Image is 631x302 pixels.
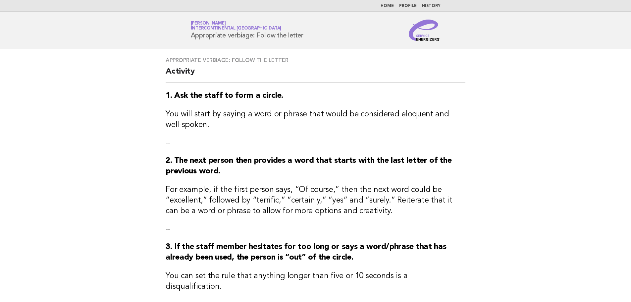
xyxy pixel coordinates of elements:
[166,185,465,216] h3: For example, if the first person says, “Of course,” then the next word could be “excellent,” foll...
[166,243,446,262] strong: 3. If the staff member hesitates for too long or says a word/phrase that has already been used, t...
[191,21,282,30] a: [PERSON_NAME]InterContinental [GEOGRAPHIC_DATA]
[166,57,465,64] h3: Appropriate verbiage: Follow the letter
[166,157,451,175] strong: 2. The next person then provides a word that starts with the last letter of the previous word.
[409,20,441,41] img: Service Energizers
[399,4,417,8] a: Profile
[166,92,283,100] strong: 1. Ask the staff to form a circle.
[191,22,303,39] h1: Appropriate verbiage: Follow the letter
[166,224,465,234] p: --
[166,109,465,130] h3: You will start by saying a word or phrase that would be considered eloquent and well-spoken.
[166,271,465,292] h3: You can set the rule that anything longer than five or 10 seconds is a disqualification.
[191,27,282,31] span: InterContinental [GEOGRAPHIC_DATA]
[422,4,441,8] a: History
[166,66,465,83] h2: Activity
[166,138,465,148] p: --
[381,4,394,8] a: Home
